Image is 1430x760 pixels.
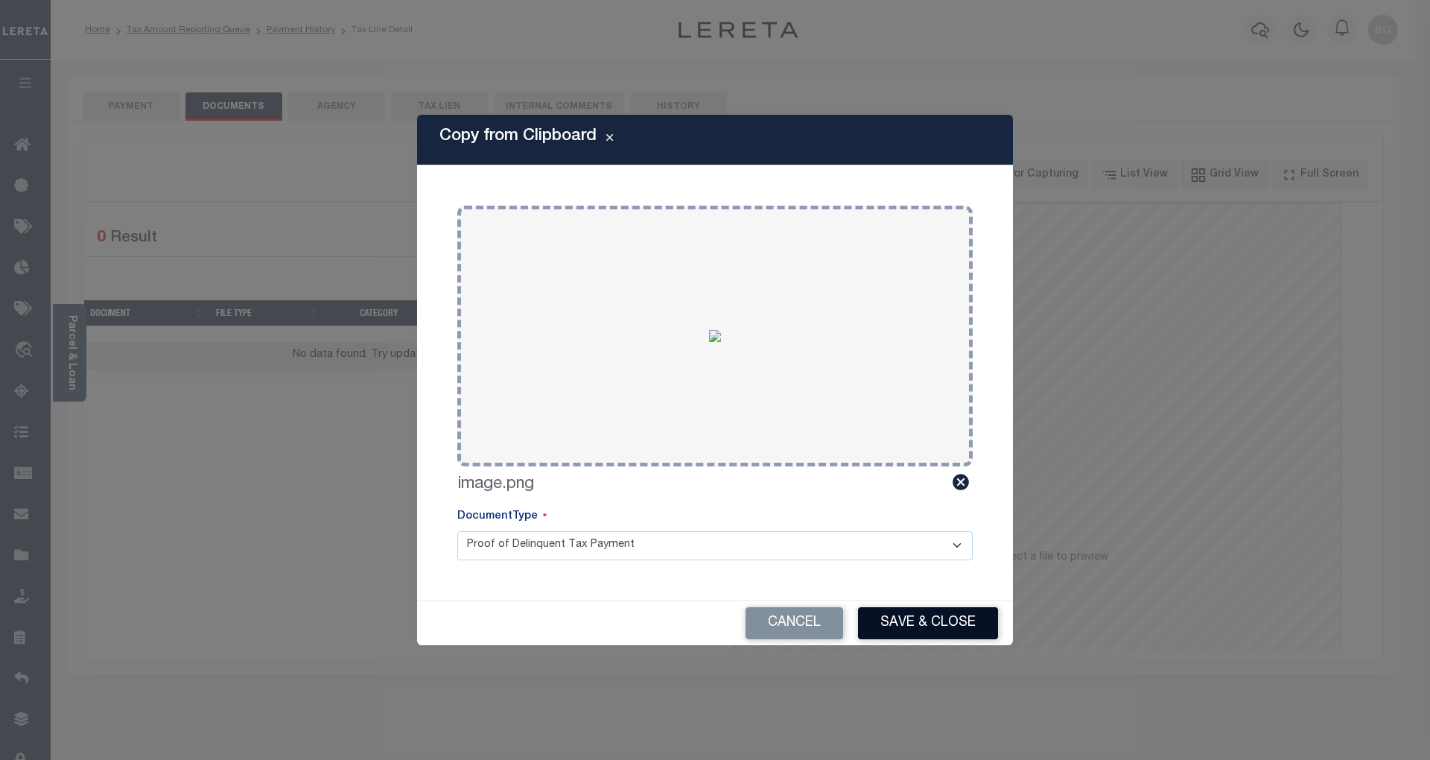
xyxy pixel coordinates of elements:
button: Save & Close [858,607,998,639]
img: 4880852d-f26c-4936-bdf4-a1663f1677e8 [709,330,721,342]
label: DocumentType [457,509,547,525]
button: Cancel [746,607,843,639]
h5: Copy from Clipboard [439,127,597,146]
button: Close [597,131,623,149]
label: image.png [457,472,534,497]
